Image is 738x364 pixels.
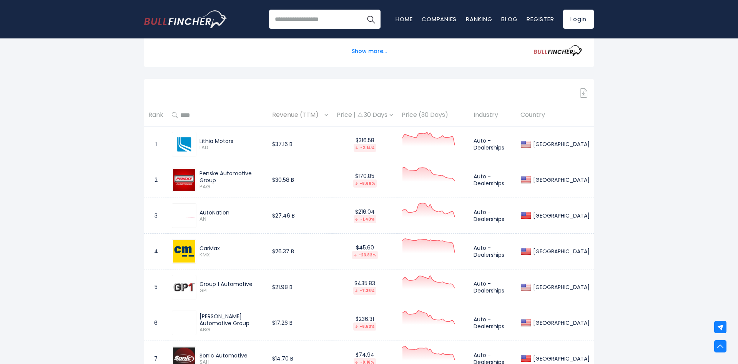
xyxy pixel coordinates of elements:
[144,162,168,198] td: 2
[199,281,264,288] div: Group 1 Automotive
[469,269,516,305] td: Auto - Dealerships
[199,184,264,190] span: PAG
[199,170,264,184] div: Penske Automotive Group
[268,126,332,162] td: $37.16 B
[199,138,264,145] div: Lithia Motors
[144,305,168,341] td: 6
[144,104,168,126] th: Rank
[531,248,590,255] div: [GEOGRAPHIC_DATA]
[469,162,516,198] td: Auto - Dealerships
[347,45,391,58] button: Show more...
[337,208,393,223] div: $216.04
[199,245,264,252] div: CarMax
[144,198,168,234] td: 3
[531,319,590,326] div: [GEOGRAPHIC_DATA]
[396,15,412,23] a: Home
[144,234,168,269] td: 4
[354,215,376,223] div: -1.40%
[501,15,517,23] a: Blog
[527,15,554,23] a: Register
[469,198,516,234] td: Auto - Dealerships
[337,316,393,331] div: $236.31
[353,180,377,188] div: -8.66%
[397,104,469,126] th: Price (30 Days)
[199,352,264,359] div: Sonic Automotive
[353,287,376,295] div: -7.35%
[352,251,378,259] div: -23.82%
[268,234,332,269] td: $26.37 B
[354,144,376,152] div: -2.14%
[531,141,590,148] div: [GEOGRAPHIC_DATA]
[469,126,516,162] td: Auto - Dealerships
[268,269,332,305] td: $21.98 B
[337,111,393,119] div: Price | 30 Days
[268,198,332,234] td: $27.46 B
[516,104,594,126] th: Country
[173,240,195,263] img: KMX.png
[173,312,195,334] img: ABG.png
[469,104,516,126] th: Industry
[337,137,393,152] div: $316.58
[466,15,492,23] a: Ranking
[531,212,590,219] div: [GEOGRAPHIC_DATA]
[268,305,332,341] td: $17.26 B
[337,173,393,188] div: $170.85
[199,327,264,333] span: ABG
[531,355,590,362] div: [GEOGRAPHIC_DATA]
[361,10,381,29] button: Search
[199,313,264,327] div: [PERSON_NAME] Automotive Group
[199,288,264,294] span: GPI
[199,252,264,258] span: KMX
[353,322,376,331] div: -6.53%
[531,284,590,291] div: [GEOGRAPHIC_DATA]
[469,305,516,341] td: Auto - Dealerships
[173,169,195,191] img: PAG.png
[337,244,393,259] div: $45.60
[563,10,594,29] a: Login
[199,145,264,151] span: LAD
[144,10,227,28] a: Go to homepage
[268,162,332,198] td: $30.58 B
[199,216,264,223] span: AN
[173,276,195,298] img: GPI.png
[173,204,195,227] img: AN.png
[531,176,590,183] div: [GEOGRAPHIC_DATA]
[272,109,322,121] span: Revenue (TTM)
[337,280,393,295] div: $435.83
[469,234,516,269] td: Auto - Dealerships
[173,133,195,155] img: LAD.png
[144,126,168,162] td: 1
[144,10,227,28] img: Bullfincher logo
[144,269,168,305] td: 5
[422,15,457,23] a: Companies
[199,209,264,216] div: AutoNation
